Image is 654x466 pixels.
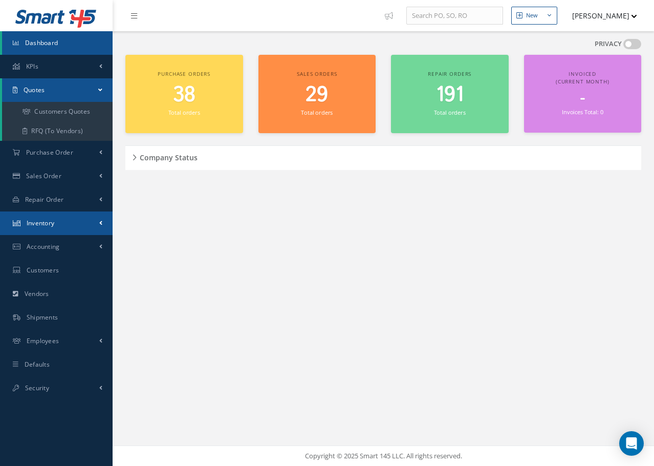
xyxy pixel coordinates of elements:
span: Shipments [27,313,58,322]
button: New [511,7,557,25]
button: [PERSON_NAME] [562,6,637,26]
small: Total orders [168,109,200,116]
span: Purchase Order [26,148,73,157]
input: Search PO, SO, RO [406,7,503,25]
div: Copyright © 2025 Smart 145 LLC. All rights reserved. [123,451,644,461]
span: Security [25,384,49,392]
span: Sales Order [26,172,61,180]
span: Dashboard [25,38,58,47]
small: Total orders [301,109,333,116]
span: - [580,89,585,109]
small: Total orders [434,109,466,116]
a: Dashboard [2,31,113,55]
a: Sales orders 29 Total orders [258,55,376,133]
span: Repair orders [428,70,471,77]
span: Defaults [25,360,50,369]
span: 38 [173,80,195,110]
a: Purchase orders 38 Total orders [125,55,243,133]
span: Quotes [24,86,45,94]
label: PRIVACY [595,39,622,49]
span: (Current Month) [556,78,609,85]
span: 191 [436,80,464,110]
span: Repair Order [25,195,64,204]
div: Open Intercom Messenger [619,431,644,456]
small: Invoices Total: 0 [562,108,603,116]
a: Repair orders 191 Total orders [391,55,509,133]
a: RFQ (To Vendors) [2,121,113,141]
span: Purchase orders [158,70,210,77]
span: Invoiced [569,70,596,77]
a: Customers Quotes [2,102,113,121]
span: Employees [27,336,59,345]
span: Inventory [27,219,55,227]
span: KPIs [26,62,38,71]
a: Quotes [2,78,113,102]
span: 29 [306,80,328,110]
h5: Company Status [137,150,198,162]
div: New [526,11,538,20]
span: Sales orders [297,70,337,77]
span: Accounting [27,242,60,251]
a: Invoiced (Current Month) - Invoices Total: 0 [524,55,642,133]
span: Customers [27,266,59,274]
span: Vendors [25,289,49,298]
